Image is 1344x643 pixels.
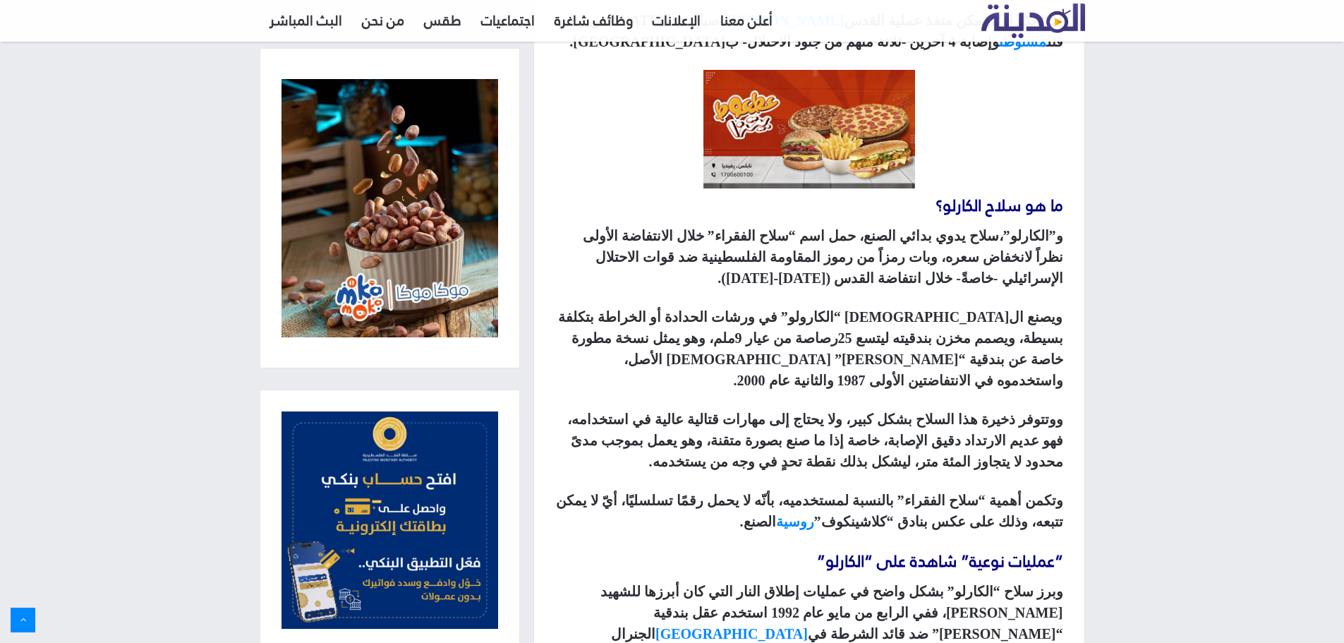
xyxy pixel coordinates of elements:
strong: ما هو سلاح الكارلو؟ [936,191,1063,220]
span: “عمليات نوعية” شاهدة على “الكارلو” [817,546,1063,576]
img: تلفزيون المدينة [981,4,1085,38]
strong: وتكمن أهمية “سلاح الفقراء” بالنسبة لمستخدميه، بأنّه لا يحمل رقمًا تسلسليًا، أيّ لا يمكن تتبعه، وذ... [556,493,1063,529]
strong: ووتتوفر ذخيرة هذا السلاح بشكل كبير، ولا يحتاج إلى مهارات قتالية عالية في استخدامه، فهو عديم الارت... [567,411,1063,469]
a: روسية [776,514,814,529]
strong: فبـ”الكارلو”، تمكن منفذ عملية القدس ، صباح هذا [DATE]، من قتل وإصابة 4 آخرين -ثلاثة منهم من جنود ... [569,13,1063,49]
a: [GEOGRAPHIC_DATA] [655,626,808,642]
span: وبرز سلاح “الكارلو” بشكل واضح في عمليات إطلاق النار التي كان أبرزها للشهيد [PERSON_NAME] [600,584,1063,620]
strong: و”الكارلو”،سلاح يدوي بدائي الصنع، حمل اسم “سلاح الفقراء” خلال الانتفاضة الأولى نظراً لانخفاض سعره... [583,228,1063,286]
a: مستوطن [999,34,1047,49]
a: تلفزيون المدينة [981,4,1085,39]
span: [PERSON_NAME]” [DEMOGRAPHIC_DATA] الأصل [628,351,958,367]
strong: ويصنع ال[DEMOGRAPHIC_DATA] “الكارولو” في ورشات الحدادة أو الخراطة بتكلفة بسيطة، ويصمم مخزن بندقيت... [558,309,1063,388]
